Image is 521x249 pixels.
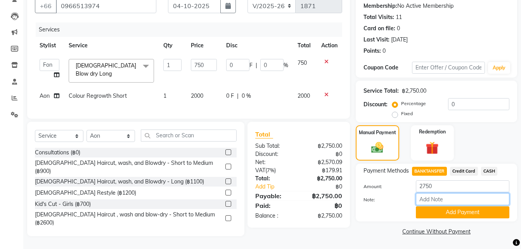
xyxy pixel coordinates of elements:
span: 750 [298,59,307,66]
span: 2000 [191,92,203,99]
span: Colour Regrowth Short [69,92,127,99]
div: ฿0 [299,201,348,210]
div: Last Visit: [363,36,389,44]
div: [DEMOGRAPHIC_DATA] Restyle (฿1200) [35,189,136,197]
th: Qty [159,37,186,54]
label: Fixed [401,110,413,117]
div: ฿0 [299,150,348,158]
a: Continue Without Payment [357,228,516,236]
span: 2000 [298,92,310,99]
span: | [256,61,257,69]
div: Sub Total: [249,142,299,150]
div: [DEMOGRAPHIC_DATA] Haircut, wash, and Blowdry - Short to Medium (฿900) [35,159,222,175]
a: x [112,70,115,77]
span: F [249,61,253,69]
span: 7% [267,167,274,173]
div: Balance : [249,212,299,220]
div: No Active Membership [363,2,509,10]
span: Payment Methods [363,167,409,175]
div: Discount: [363,100,388,109]
label: Amount: [358,183,410,190]
span: | [237,92,239,100]
span: BANKTANSFER [412,167,447,176]
th: Service [64,37,159,54]
label: Redemption [419,128,446,135]
input: Add Note [416,193,509,205]
div: Net: [249,158,299,166]
div: [DEMOGRAPHIC_DATA] Haircut, wash, and Blowdry - Long (฿1100) [35,178,204,186]
div: ฿2,750.00 [299,212,348,220]
button: Add Payment [416,206,509,218]
div: [DATE] [391,36,408,44]
div: Paid: [249,201,299,210]
span: VAT [255,167,265,174]
th: Price [186,37,222,54]
div: ( ) [249,166,299,175]
span: 0 F [226,92,234,100]
div: Points: [363,47,381,55]
div: Total: [249,175,299,183]
div: Discount: [249,150,299,158]
span: Credit Card [450,167,478,176]
span: 1 [163,92,166,99]
span: Aon [40,92,50,99]
div: ฿2,750.00 [299,175,348,183]
div: Card on file: [363,24,395,33]
div: Services [36,22,348,37]
div: 11 [396,13,402,21]
th: Disc [222,37,293,54]
div: [DEMOGRAPHIC_DATA] Haircut , wash and blow-dry - Short to Medium (฿2600) [35,211,222,227]
div: 0 [383,47,386,55]
input: Search or Scan [141,130,237,142]
a: Add Tip [249,183,307,191]
div: Membership: [363,2,397,10]
img: _cash.svg [367,141,387,155]
div: ฿0 [307,183,348,191]
span: % [284,61,288,69]
button: Apply [488,62,510,74]
span: Total [255,130,273,138]
div: ฿2,750.00 [299,142,348,150]
th: Total [293,37,317,54]
span: CASH [481,167,498,176]
div: Coupon Code [363,64,412,72]
label: Note: [358,196,410,203]
th: Stylist [35,37,64,54]
div: ฿2,750.00 [299,191,348,201]
div: 0 [397,24,400,33]
div: ฿179.91 [299,166,348,175]
div: Total Visits: [363,13,394,21]
span: [DEMOGRAPHIC_DATA] Blow dry Long [76,62,136,77]
img: _gift.svg [422,140,443,156]
div: ฿2,570.09 [299,158,348,166]
input: Enter Offer / Coupon Code [412,62,485,74]
div: Kid's Cut - Girls (฿700) [35,200,91,208]
div: Payable: [249,191,299,201]
span: 0 % [242,92,251,100]
th: Action [317,37,342,54]
div: Service Total: [363,87,399,95]
label: Manual Payment [359,129,396,136]
div: Consultations (฿0) [35,149,80,157]
label: Percentage [401,100,426,107]
input: Amount [416,180,509,192]
div: ฿2,750.00 [402,87,426,95]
